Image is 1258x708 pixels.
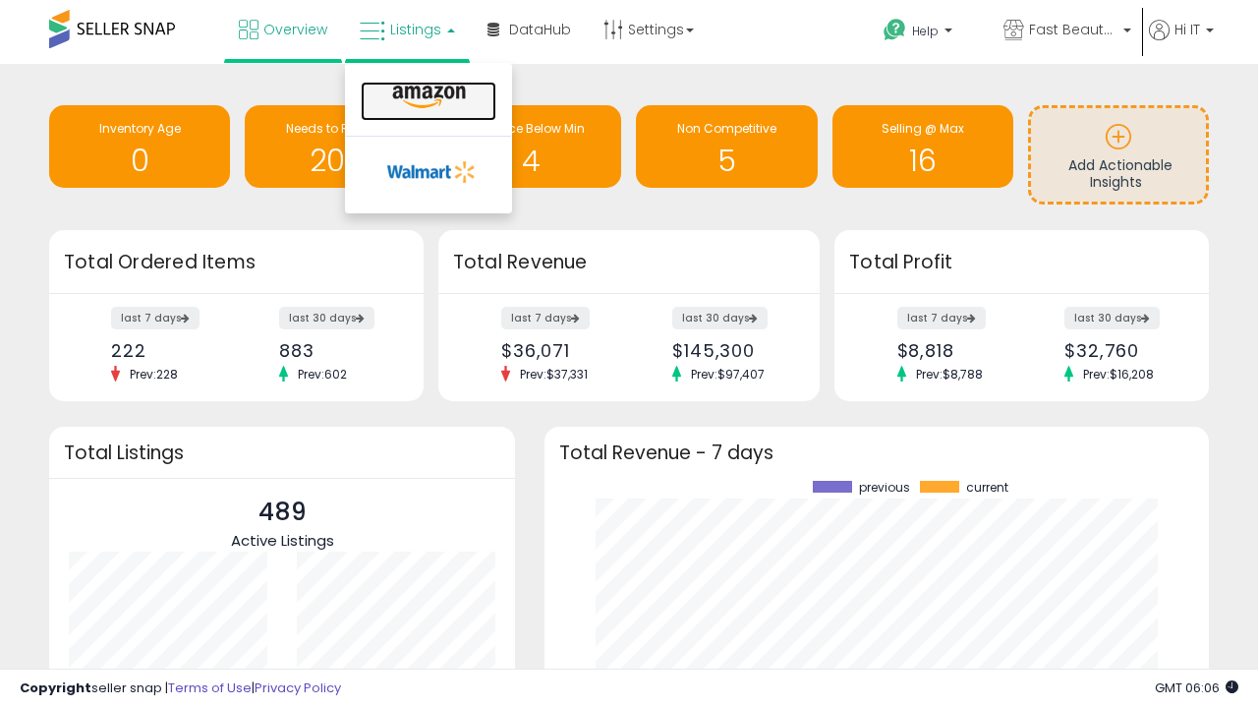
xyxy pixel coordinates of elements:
h3: Total Profit [849,249,1194,276]
a: Hi IT [1149,20,1214,64]
div: $8,818 [897,340,1007,361]
span: Hi IT [1174,20,1200,39]
span: Prev: 228 [120,366,188,383]
span: Prev: $37,331 [510,366,598,383]
label: last 7 days [111,307,200,329]
h1: 207 [255,145,416,177]
a: Terms of Use [168,678,252,697]
span: Overview [263,20,327,39]
div: $36,071 [501,340,614,361]
h1: 16 [842,145,1003,177]
span: previous [859,481,910,495]
a: Help [868,3,986,64]
h1: 0 [59,145,220,177]
a: Needs to Reprice 207 [245,105,426,188]
span: Help [912,23,939,39]
span: BB Price Below Min [477,120,585,137]
a: Non Competitive 5 [636,105,817,188]
h1: 4 [450,145,611,177]
h3: Total Listings [64,445,500,460]
span: Add Actionable Insights [1068,155,1172,193]
span: Prev: $16,208 [1073,366,1164,383]
span: Prev: 602 [288,366,357,383]
label: last 30 days [1064,307,1160,329]
a: Add Actionable Insights [1031,108,1206,202]
span: Active Listings [231,530,334,551]
p: 489 [231,494,334,531]
span: Listings [390,20,441,39]
div: 883 [279,340,389,361]
span: Selling @ Max [882,120,964,137]
h3: Total Ordered Items [64,249,409,276]
span: current [966,481,1008,495]
a: Privacy Policy [255,678,341,697]
label: last 30 days [279,307,374,329]
label: last 7 days [501,307,590,329]
span: Non Competitive [677,120,776,137]
div: 222 [111,340,221,361]
span: Prev: $97,407 [681,366,774,383]
label: last 7 days [897,307,986,329]
span: 2025-09-17 06:06 GMT [1155,678,1238,697]
i: Get Help [883,18,907,42]
span: Prev: $8,788 [906,366,993,383]
h3: Total Revenue [453,249,805,276]
span: Fast Beauty ([GEOGRAPHIC_DATA]) [1029,20,1117,39]
a: BB Price Below Min 4 [440,105,621,188]
a: Inventory Age 0 [49,105,230,188]
div: seller snap | | [20,679,341,698]
h1: 5 [646,145,807,177]
strong: Copyright [20,678,91,697]
div: $32,760 [1064,340,1174,361]
label: last 30 days [672,307,768,329]
span: DataHub [509,20,571,39]
a: Selling @ Max 16 [832,105,1013,188]
span: Needs to Reprice [286,120,385,137]
span: Inventory Age [99,120,181,137]
div: $145,300 [672,340,785,361]
h3: Total Revenue - 7 days [559,445,1194,460]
